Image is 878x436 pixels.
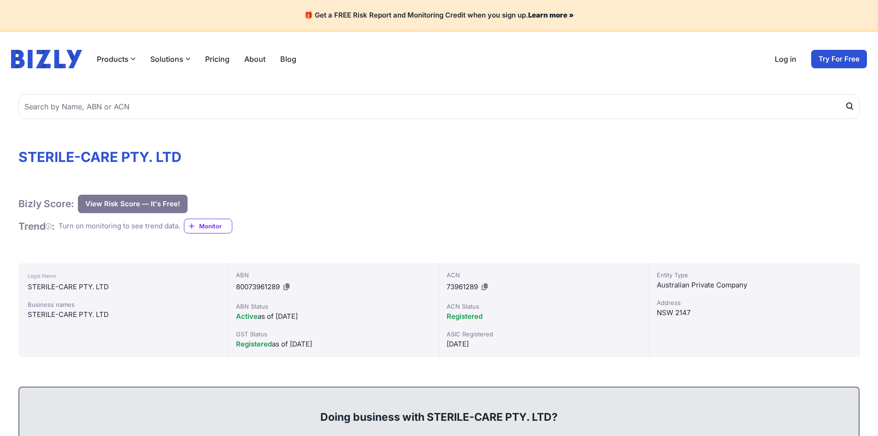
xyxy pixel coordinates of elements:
h1: Trend : [18,220,55,233]
h1: Bizly Score: [18,197,74,210]
h1: STERILE-CARE PTY. LTD [18,149,860,165]
div: as of [DATE] [236,339,431,350]
div: STERILE-CARE PTY. LTD [28,309,219,320]
div: Doing business with STERILE-CARE PTY. LTD? [29,395,849,424]
a: Pricing [205,54,230,65]
div: Entity Type [657,270,852,280]
button: Products [97,54,136,65]
div: Legal Name [28,270,219,281]
a: Log in [775,54,796,65]
div: [DATE] [447,339,642,350]
span: 73961289 [447,282,478,291]
a: Monitor [184,219,232,233]
div: ABN Status [236,302,431,311]
input: Search by Name, ABN or ACN [18,94,860,119]
span: Monitor [199,221,232,231]
span: Registered [447,312,483,321]
button: Solutions [150,54,190,65]
a: Blog [280,54,296,65]
div: ACN [447,270,642,280]
div: Address [657,298,852,307]
div: NSW 2147 [657,307,852,318]
div: GST Status [236,329,431,339]
span: Registered [236,340,272,348]
span: 80073961289 [236,282,280,291]
h4: 🎁 Get a FREE Risk Report and Monitoring Credit when you sign up. [11,11,867,20]
div: Australian Private Company [657,280,852,291]
div: Business names [28,300,219,309]
div: as of [DATE] [236,311,431,322]
a: Try For Free [811,50,867,68]
a: Learn more » [528,11,574,19]
button: View Risk Score — It's Free! [78,195,188,213]
div: ABN [236,270,431,280]
div: Turn on monitoring to see trend data. [59,221,180,232]
a: About [244,54,265,65]
div: ACN Status [447,302,642,311]
span: Active [236,312,258,321]
div: STERILE-CARE PTY. LTD [28,281,219,293]
div: ASIC Registered [447,329,642,339]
